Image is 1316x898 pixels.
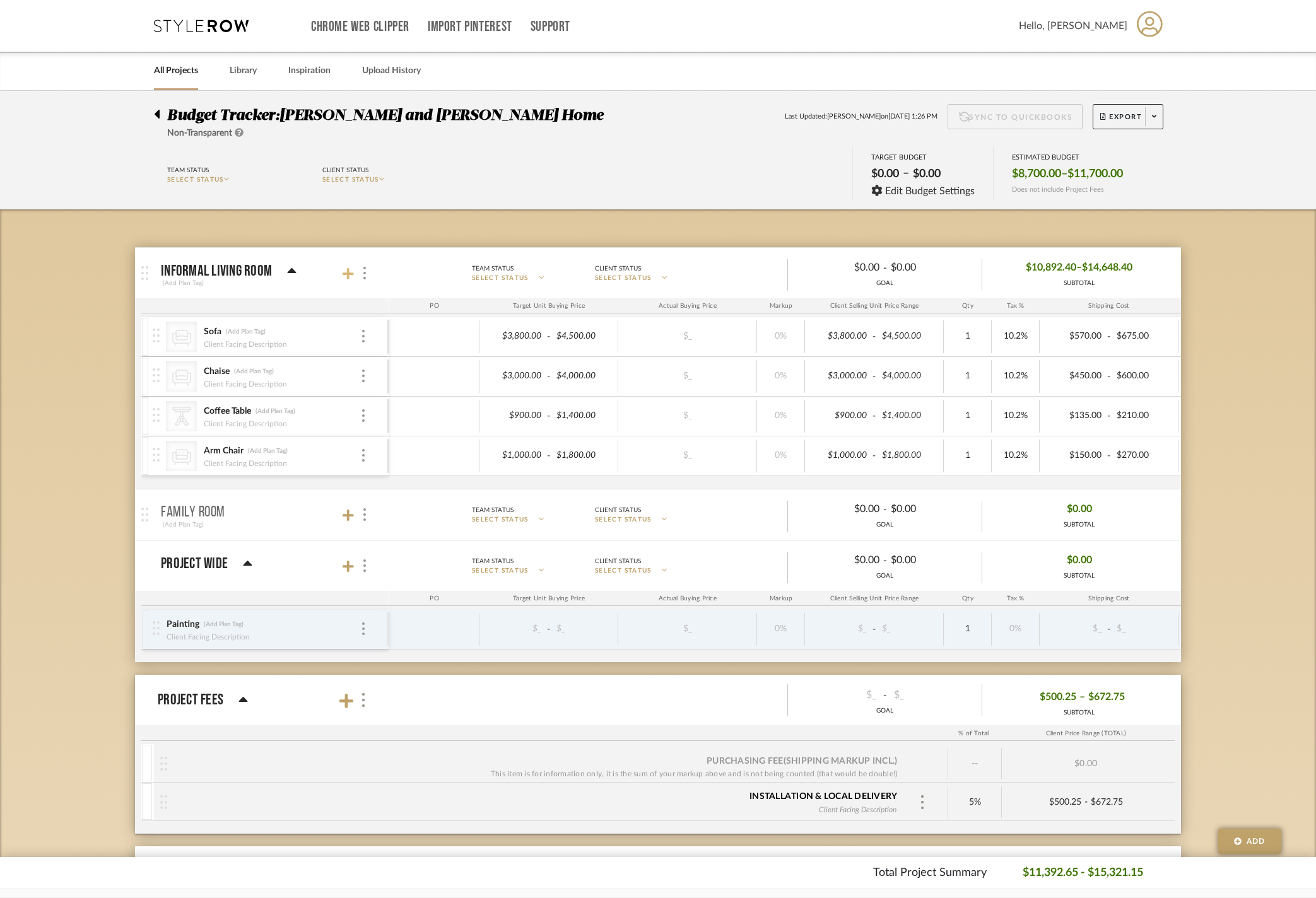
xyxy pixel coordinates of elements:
div: $270.00 [1113,446,1175,465]
div: $0.00 [799,258,883,277]
div: $1,800.00 [553,446,614,465]
div: Team Status [472,263,514,274]
div: $_ [890,685,975,705]
p: Project Wide [161,556,228,571]
a: Import Pinterest [428,21,512,32]
a: Inspiration [288,62,331,79]
span: SELECT STATUS [472,566,529,576]
button: Export [1093,104,1163,129]
div: Qty [944,591,992,606]
div: (Add Plan Tag) [255,407,296,416]
div: -- [948,748,1002,779]
div: Arm Chair [203,445,244,457]
span: $10,892.40 [1026,258,1076,277]
div: Project Total Summary [834,854,1181,877]
div: (Add Plan Tag) [161,519,206,530]
span: [DATE] 1:26 PM [888,112,937,122]
img: vertical-grip.svg [153,448,160,462]
span: - [871,330,878,343]
div: $0.00 [1002,748,1170,779]
div: 0% [761,446,801,465]
img: grip.svg [141,508,148,522]
div: $600.00 [1113,367,1175,385]
div: SUBTOTAL [1064,520,1095,530]
div: SUBTOTAL [1026,279,1132,288]
img: 3dots-v.svg [362,622,365,635]
img: 3dots-v.svg [362,449,365,462]
div: $1,400.00 [878,407,940,425]
img: vertical-grip.svg [153,368,160,382]
div: 10.2% [996,407,1035,425]
div: $_ [553,620,614,638]
span: - [1105,370,1113,383]
div: PO [389,591,479,606]
div: $135.00 [1043,407,1105,425]
span: - [545,410,553,423]
span: SELECT STATUS [595,515,652,525]
div: (Add Plan Tag) [203,620,244,629]
div: $1,800.00 [878,446,940,465]
mat-expansion-panel-header: Installation & Local DeliveryClient Facing Description5%$500.25-$672.75 [141,783,1175,820]
button: Sync to QuickBooks [948,104,1083,129]
span: Hello, [PERSON_NAME] [1019,18,1127,33]
div: Team Status [472,504,514,516]
div: (Add Plan Tag) [247,446,288,455]
div: $3,000.00 [809,367,871,385]
div: (Add Plan Tag) [161,277,206,289]
div: $0.00 [799,499,883,519]
div: Client Price Range (TOTAL) [1001,726,1172,741]
p: Family Room [161,505,225,520]
span: $0.00 [1067,499,1092,519]
span: Non-Transparent [167,129,232,137]
div: Markup [757,591,805,606]
span: Budget Tracker: [167,108,279,123]
div: $900.00 [809,407,871,425]
span: [PERSON_NAME] [827,112,881,122]
div: $672.75 [1091,797,1170,808]
div: $1,000.00 [809,446,871,465]
img: more.svg [360,693,367,707]
div: Target Unit Buying Price [479,591,618,606]
div: $_ [878,620,940,638]
img: vertical-grip.svg [160,757,167,771]
div: Client Status [595,263,641,274]
div: Project Fees$_-$_GOAL$500.25–$672.75SUBTOTAL [135,725,1181,834]
span: $500.25 [1040,687,1076,707]
img: 3dots-v.svg [363,267,366,279]
div: Client Status [595,556,641,567]
div: $675.00 [1113,327,1175,346]
div: Ship. Markup % [1178,591,1240,606]
div: Tax % [992,298,1040,313]
div: $0.00 [887,499,972,519]
mat-expansion-panel-header: Project WideTeam StatusSELECT STATUSClient StatusSELECT STATUS$0.00-$0.00GOAL$0.00SUBTOTAL [135,540,1181,591]
span: SELECT STATUS [595,566,652,576]
div: TARGET BUDGET [871,153,975,161]
span: $11,700.00 [1067,167,1123,181]
span: – [1076,258,1082,277]
div: $_ [653,446,722,465]
span: $0.00 [1067,551,1092,570]
div: 0% [996,620,1035,638]
div: Tax % [992,591,1040,606]
div: Target Unit Buying Price [479,298,618,313]
div: ESTIMATED BUDGET [1012,153,1123,161]
div: $_ [653,407,722,425]
div: Sofa [203,326,222,338]
div: Client Selling Unit Price Range [805,591,944,606]
span: SELECT STATUS [472,274,529,283]
div: Client Facing Description [166,631,250,643]
span: Export [1100,112,1142,131]
img: vertical-grip.svg [153,408,160,422]
div: GOAL [788,279,982,288]
div: 10.2% [996,367,1035,385]
span: - [545,450,553,462]
div: $0.00 [799,551,883,570]
span: - [545,370,553,383]
div: Purchasing Fee (Shipping markup incl.) [707,755,897,767]
a: Chrome Web Clipper [311,21,409,32]
span: - [1105,623,1113,636]
mat-expansion-panel-header: Project Fees$_-$_GOAL$500.25–$672.75SUBTOTAL [135,675,1181,725]
div: Client Facing Description [815,802,900,816]
div: - [788,685,982,705]
span: - [871,450,878,462]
